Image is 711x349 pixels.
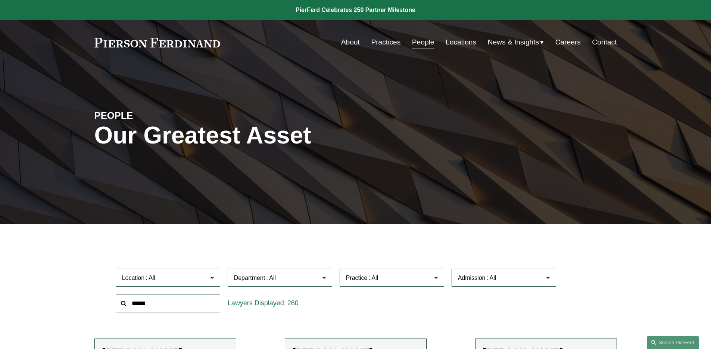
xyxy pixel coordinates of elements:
[346,275,368,281] span: Practice
[122,275,145,281] span: Location
[592,35,617,49] a: Contact
[488,36,539,49] span: News & Insights
[555,35,581,49] a: Careers
[647,336,699,349] a: Search this site
[341,35,360,49] a: About
[488,35,544,49] a: folder dropdown
[287,299,299,307] span: 260
[412,35,434,49] a: People
[446,35,476,49] a: Locations
[94,122,443,149] h1: Our Greatest Asset
[234,275,265,281] span: Department
[458,275,486,281] span: Admission
[371,35,400,49] a: Practices
[94,109,225,121] h4: PEOPLE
